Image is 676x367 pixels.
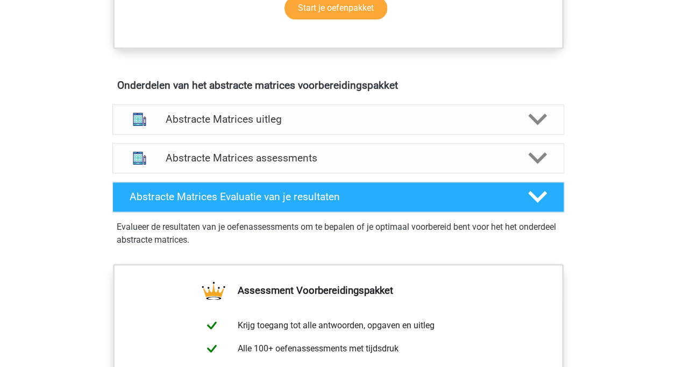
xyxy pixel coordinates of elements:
a: assessments Abstracte Matrices assessments [108,143,568,173]
p: Evalueer de resultaten van je oefenassessments om te bepalen of je optimaal voorbereid bent voor ... [117,221,560,246]
h4: Abstracte Matrices Evaluatie van je resultaten [130,190,511,203]
h4: Abstracte Matrices assessments [166,152,511,164]
img: abstracte matrices uitleg [126,105,153,133]
h4: Onderdelen van het abstracte matrices voorbereidingspakket [117,79,559,91]
img: abstracte matrices assessments [126,144,153,172]
a: Abstracte Matrices Evaluatie van je resultaten [108,182,568,212]
a: uitleg Abstracte Matrices uitleg [108,104,568,135]
h4: Abstracte Matrices uitleg [166,113,511,125]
